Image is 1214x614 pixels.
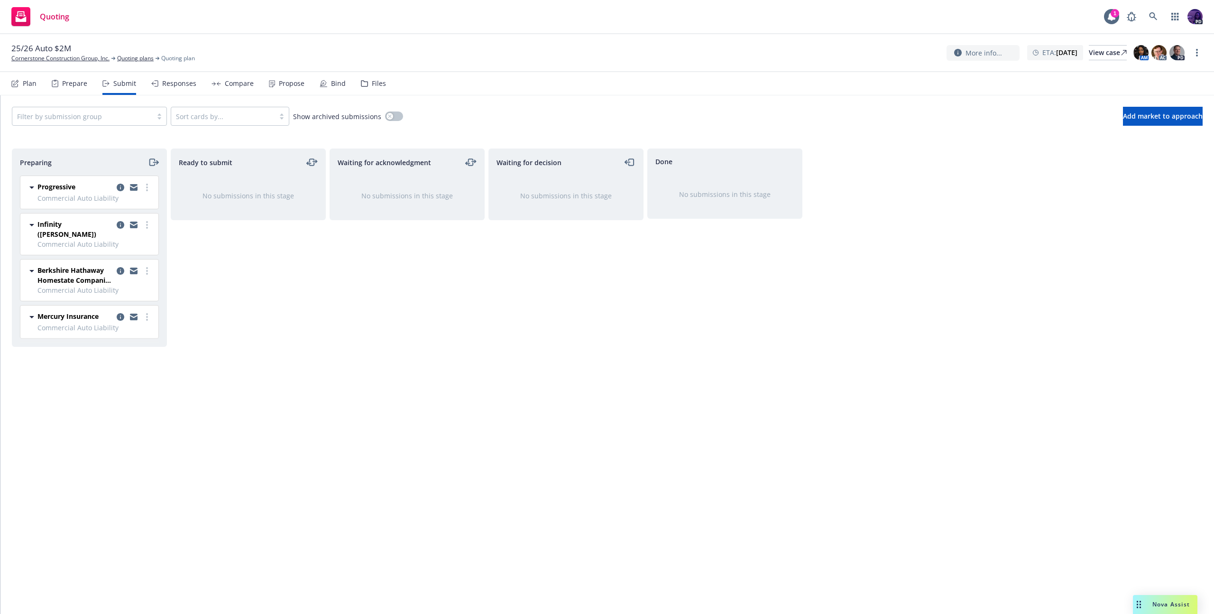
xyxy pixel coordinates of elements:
a: copy logging email [128,265,139,277]
span: Quoting plan [161,54,195,63]
span: Mercury Insurance [37,311,99,321]
div: Submit [113,80,136,87]
a: more [141,265,153,277]
div: Compare [225,80,254,87]
div: Responses [162,80,196,87]
button: Add market to approach [1123,107,1203,126]
div: Prepare [62,80,87,87]
span: Commercial Auto Liability [37,323,153,333]
img: photo [1187,9,1203,24]
span: Waiting for decision [497,158,561,167]
a: Search [1144,7,1163,26]
a: more [141,219,153,231]
a: copy logging email [115,311,126,323]
span: ETA : [1042,47,1077,57]
a: copy logging email [115,219,126,231]
div: Drag to move [1133,595,1145,614]
span: Commercial Auto Liability [37,239,153,249]
a: View case [1089,45,1127,60]
span: Ready to submit [179,158,232,167]
a: copy logging email [128,182,139,193]
a: Quoting plans [117,54,154,63]
div: Files [372,80,386,87]
button: Nova Assist [1133,595,1197,614]
div: No submissions in this stage [345,191,469,201]
span: Nova Assist [1152,600,1190,608]
a: copy logging email [128,311,139,323]
div: No submissions in this stage [186,191,310,201]
button: More info... [947,45,1020,61]
a: Cornerstone Construction Group, Inc. [11,54,110,63]
div: Plan [23,80,37,87]
div: Propose [279,80,304,87]
img: photo [1151,45,1167,60]
span: Commercial Auto Liability [37,193,153,203]
a: more [1191,47,1203,58]
span: Add market to approach [1123,112,1203,121]
img: photo [1133,45,1149,60]
a: Report a Bug [1122,7,1141,26]
a: Quoting [8,3,73,30]
span: More info... [966,48,1002,58]
div: View case [1089,46,1127,60]
strong: [DATE] [1056,48,1077,57]
div: No submissions in this stage [504,191,628,201]
a: copy logging email [128,219,139,231]
div: No submissions in this stage [663,189,787,199]
span: 25/26 Auto $2M [11,43,71,54]
span: Waiting for acknowledgment [338,158,431,167]
a: Switch app [1166,7,1185,26]
a: moveLeftRight [465,157,477,168]
a: copy logging email [115,265,126,277]
a: more [141,182,153,193]
a: more [141,311,153,323]
span: Commercial Auto Liability [37,285,153,295]
a: moveRight [147,157,159,168]
span: Preparing [20,158,52,167]
a: copy logging email [115,182,126,193]
span: Progressive [37,182,75,192]
div: 1 [1111,9,1119,18]
span: Quoting [40,13,69,20]
span: Infinity ([PERSON_NAME]) [37,219,113,239]
div: Bind [331,80,346,87]
span: Show archived submissions [293,112,381,121]
span: Berkshire Hathaway Homestate Companies (BHHC) [37,265,113,285]
a: moveLeft [624,157,635,168]
a: moveLeftRight [306,157,318,168]
span: Done [655,157,672,167]
img: photo [1169,45,1185,60]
